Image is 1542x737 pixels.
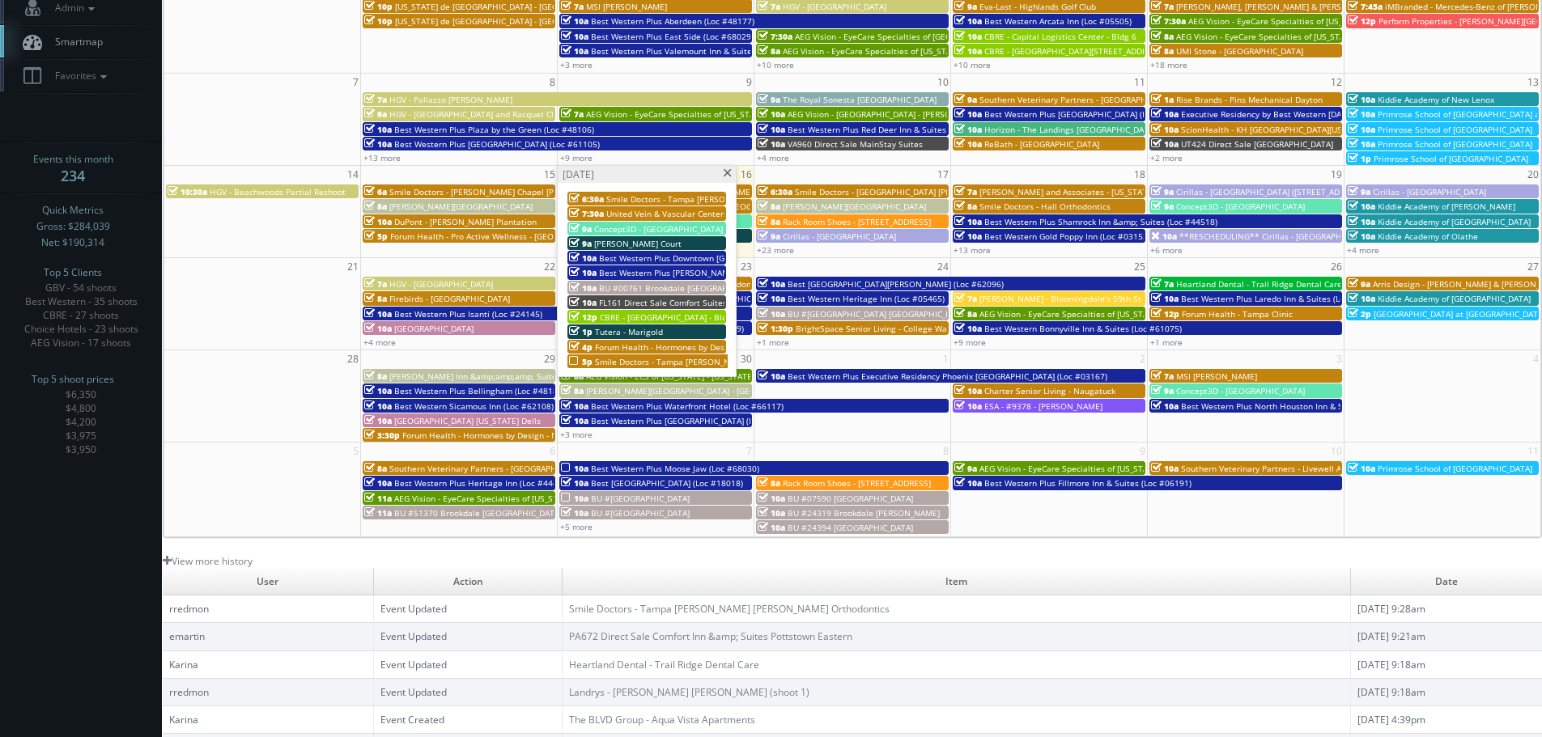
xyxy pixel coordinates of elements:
span: AEG Vision - [GEOGRAPHIC_DATA] - [PERSON_NAME][GEOGRAPHIC_DATA] [788,108,1066,120]
span: Charter Senior Living - Naugatuck [984,385,1115,396]
a: +1 more [757,337,789,348]
span: 7a [561,108,584,120]
a: +18 more [1150,59,1187,70]
span: 28 [346,350,360,367]
span: 7:45a [1348,1,1383,12]
span: 1p [1348,153,1371,164]
span: Best Western Plus [GEOGRAPHIC_DATA] (Loc #50153) [591,415,796,426]
span: 21 [346,258,360,275]
a: PA672 Direct Sale Comfort Inn &amp; Suites Pottstown Eastern [569,629,852,643]
span: 10a [364,477,392,489]
span: 10a [954,400,982,412]
span: HGV - Beachwoods Partial Reshoot [210,186,346,197]
span: 10a [561,415,588,426]
span: 10a [364,308,392,320]
span: Horizon - The Landings [GEOGRAPHIC_DATA] [984,124,1156,135]
span: Concept3D - [GEOGRAPHIC_DATA] [1176,201,1305,212]
span: 11 [1132,74,1147,91]
span: 8a [1151,31,1174,42]
span: Forum Health - Hormones by Design - San Antonio Clinic [595,341,814,353]
span: 10p [364,15,393,27]
a: +23 more [757,244,794,256]
span: Firebirds - [GEOGRAPHIC_DATA] [389,293,510,304]
span: Best Western Arcata Inn (Loc #05505) [984,15,1132,27]
span: 10a [758,124,785,135]
span: [PERSON_NAME][GEOGRAPHIC_DATA] - [GEOGRAPHIC_DATA] [586,385,816,396]
span: 10a [1151,138,1179,150]
span: 10a [1348,463,1375,474]
span: 7a [561,1,584,12]
span: [PERSON_NAME] - Bloomingdale's 59th St [979,293,1141,304]
span: [US_STATE] de [GEOGRAPHIC_DATA] - [GEOGRAPHIC_DATA] [395,1,618,12]
span: 9a [1348,278,1370,290]
span: 1 [941,350,950,367]
a: +13 more [954,244,991,256]
span: 10a [954,323,982,334]
a: +3 more [560,59,593,70]
span: AEG Vision - EyeCare Specialties of [US_STATE] - Carolina Family Vision [1176,31,1450,42]
span: 8a [364,293,387,304]
span: 1:30p [758,323,793,334]
span: 10a [954,15,982,27]
span: 7a [758,1,780,12]
span: Best Western Plus Executive Residency Phoenix [GEOGRAPHIC_DATA] (Loc #03167) [788,371,1107,382]
a: +9 more [560,152,593,163]
a: +4 more [1347,244,1379,256]
a: Landrys - [PERSON_NAME] [PERSON_NAME] (shoot 1) [569,685,809,699]
span: 10a [561,45,588,57]
span: 9a [1151,186,1174,197]
span: [PERSON_NAME], [PERSON_NAME] & [PERSON_NAME], LLC - [GEOGRAPHIC_DATA] [1176,1,1488,12]
span: Net: $190,314 [41,235,104,251]
span: BU #00761 Brookdale [GEOGRAPHIC_DATA] [599,282,767,294]
span: 12p [569,311,597,323]
span: 2p [1348,308,1371,320]
span: 10a [1348,293,1375,304]
span: 10a [954,231,982,242]
span: Best Western Plus Plaza by the Green (Loc #48106) [394,124,594,135]
span: 8a [364,463,387,474]
span: Favorites [47,69,111,83]
span: 7a [364,278,387,290]
span: 8a [364,371,387,382]
span: AEG Vision - EyeCare Specialties of [US_STATE] – [PERSON_NAME] Eye Care [979,463,1269,474]
span: 10a [569,252,597,264]
span: Best Western Plus Isanti (Loc #24145) [394,308,542,320]
span: 10a [954,124,982,135]
span: 29 [542,350,557,367]
span: Kiddie Academy of [GEOGRAPHIC_DATA] [1378,216,1531,227]
span: [GEOGRAPHIC_DATA] [US_STATE] Dells [394,415,541,426]
span: Smile Doctors - [PERSON_NAME] Chapel [PERSON_NAME] Orthodontic [389,186,660,197]
span: 9a [1348,186,1370,197]
span: Best Western Plus [GEOGRAPHIC_DATA] (Loc #61105) [394,138,600,150]
span: Best Western Plus Laredo Inn & Suites (Loc #44702) [1181,293,1383,304]
span: Quick Metrics [42,202,104,218]
span: Heartland Dental - Trail Ridge Dental Care [1176,278,1342,290]
span: 8a [1151,45,1174,57]
span: 9a [569,223,592,235]
a: Heartland Dental - Trail Ridge Dental Care [569,658,759,671]
span: Southern Veterinary Partners - [GEOGRAPHIC_DATA][PERSON_NAME] [979,94,1244,105]
span: 10a [561,463,588,474]
span: 26 [1329,258,1344,275]
span: UT424 Direct Sale [GEOGRAPHIC_DATA] [1181,138,1333,150]
span: ReBath - [GEOGRAPHIC_DATA] [984,138,1099,150]
span: 10a [561,477,588,489]
span: Best Western Plus [GEOGRAPHIC_DATA] (Loc #64008) [984,108,1190,120]
span: CBRE - [GEOGRAPHIC_DATA] - Bldg 2 [600,311,739,323]
span: Events this month [33,151,113,167]
span: 10a [1151,400,1179,412]
span: 3:30p [364,430,400,441]
span: 10a [1348,216,1375,227]
span: Best Western Plus Shamrock Inn &amp; Suites (Loc #44518) [984,216,1217,227]
span: FL161 Direct Sale Comfort Suites [GEOGRAPHIC_DATA] Downtown [599,297,852,308]
span: 8a [954,308,977,320]
span: Best Western Plus Waterfront Hotel (Loc #66117) [591,400,784,412]
span: BU #24319 Brookdale [PERSON_NAME] [788,507,940,519]
span: 10a [364,415,392,426]
span: 10a [1348,108,1375,120]
span: 10a [954,477,982,489]
a: +13 more [363,152,401,163]
span: Smile Doctors - Tampa [PERSON_NAME] [PERSON_NAME] Orthodontics [595,356,869,367]
span: Rise Brands - Pins Mechanical Dayton [1176,94,1323,105]
span: 1a [1151,94,1174,105]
